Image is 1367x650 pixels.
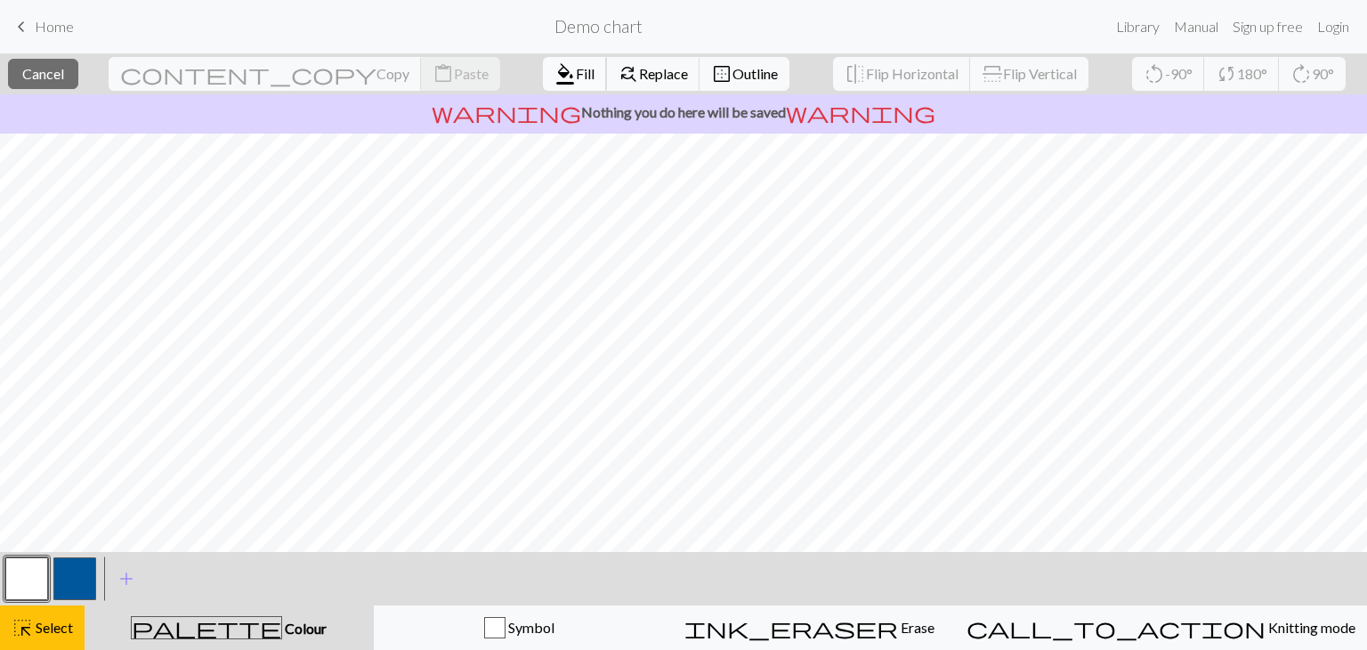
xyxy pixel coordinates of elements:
a: Library [1109,9,1167,45]
span: border_outer [711,61,732,86]
span: Flip Vertical [1003,65,1077,82]
a: Manual [1167,9,1225,45]
span: Outline [732,65,778,82]
span: content_copy [120,61,376,86]
span: flip [845,61,866,86]
span: ink_eraser [684,615,898,640]
button: Erase [664,605,955,650]
span: highlight_alt [12,615,33,640]
button: 90° [1279,57,1346,91]
span: warning [432,100,581,125]
span: keyboard_arrow_left [11,14,32,39]
a: Home [11,12,74,42]
button: Fill [543,57,607,91]
button: Flip Vertical [970,57,1088,91]
a: Login [1310,9,1356,45]
span: Erase [898,619,934,636]
span: Select [33,619,73,636]
span: rotate_left [1144,61,1165,86]
button: Knitting mode [955,605,1367,650]
span: call_to_action [967,615,1266,640]
span: 180° [1237,65,1267,82]
span: palette [132,615,281,640]
span: Copy [376,65,409,82]
button: Replace [606,57,700,91]
button: Outline [700,57,789,91]
span: warning [786,100,935,125]
span: flip [980,63,1005,85]
span: find_replace [618,61,639,86]
span: 90° [1312,65,1334,82]
button: Cancel [8,59,78,89]
p: Nothing you do here will be saved [7,102,1360,123]
span: rotate_right [1290,61,1312,86]
span: format_color_fill [554,61,576,86]
span: Flip Horizontal [866,65,959,82]
span: -90° [1165,65,1193,82]
a: Sign up free [1225,9,1310,45]
button: Colour [85,605,374,650]
span: Fill [576,65,595,82]
span: sync [1216,61,1237,86]
span: Knitting mode [1266,619,1355,636]
span: Cancel [22,65,64,82]
span: Replace [639,65,688,82]
h2: Demo chart [554,16,643,37]
span: Home [35,18,74,35]
span: Symbol [506,619,554,636]
span: Colour [282,620,327,637]
button: Copy [109,57,422,91]
button: -90° [1132,57,1205,91]
button: 180° [1204,57,1280,91]
span: add [116,566,137,591]
button: Symbol [374,605,665,650]
button: Flip Horizontal [833,57,971,91]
